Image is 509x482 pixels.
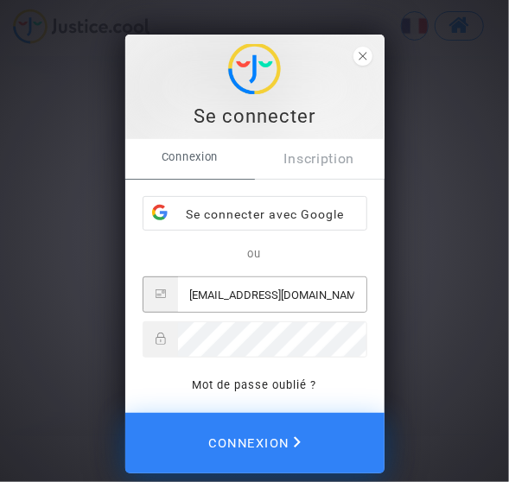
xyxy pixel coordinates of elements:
a: Mot de passe oublié ? [193,378,317,391]
div: Se connecter [135,104,375,130]
span: ou [248,247,262,260]
a: Inscription [255,139,385,179]
span: Connexion [208,424,301,462]
input: Email [178,277,366,312]
span: Connexion [125,139,255,175]
button: Connexion [125,413,385,473]
input: Password [178,322,367,357]
span: close [353,47,372,66]
div: Se connecter avec Google [143,197,366,231]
